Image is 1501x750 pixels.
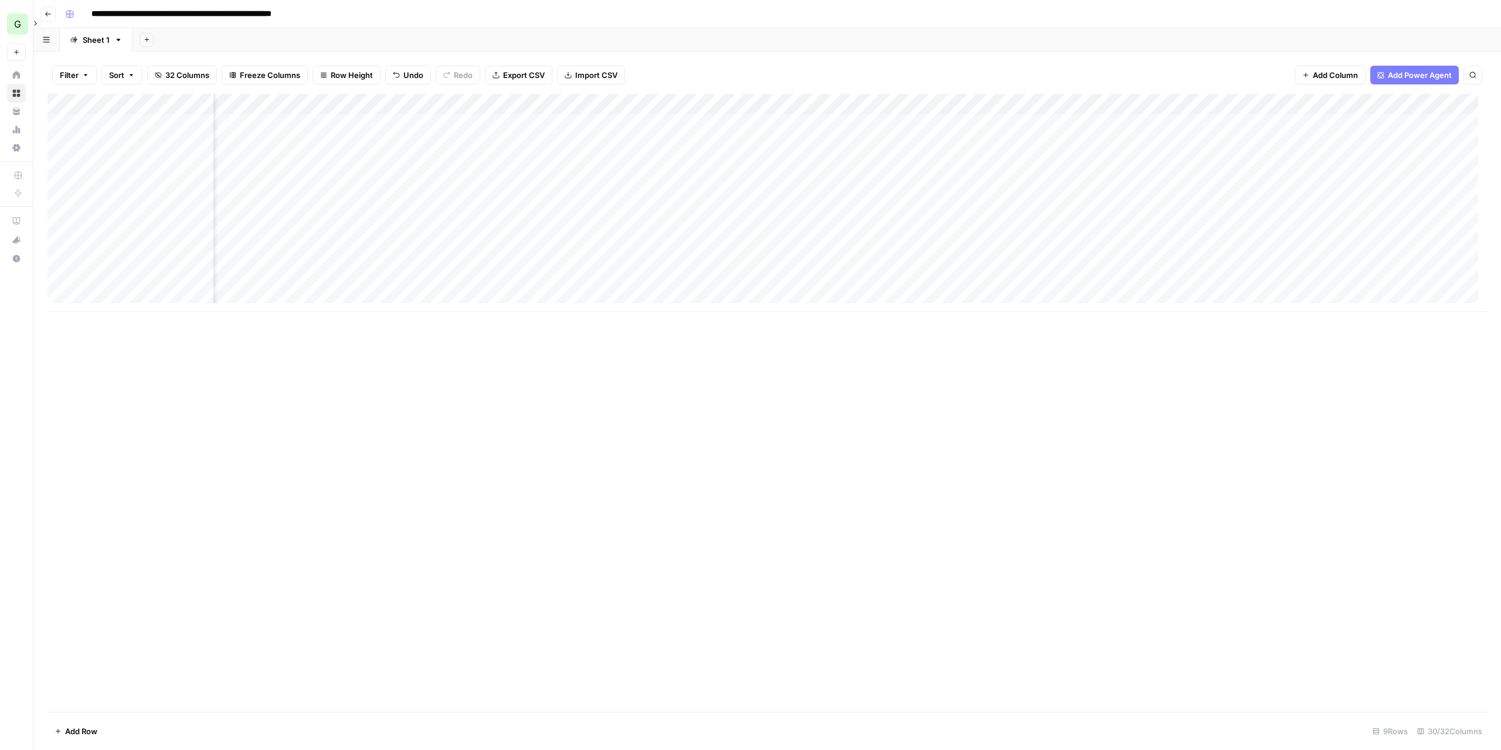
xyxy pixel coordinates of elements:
button: Redo [436,66,480,84]
button: Add Column [1295,66,1366,84]
a: Home [7,66,26,84]
a: Settings [7,138,26,157]
button: Add Row [47,722,104,741]
button: Help + Support [7,249,26,268]
span: Redo [454,69,473,81]
a: Sheet 1 [60,28,133,52]
button: Sort [101,66,142,84]
button: Export CSV [485,66,552,84]
button: Workspace: Growth 49 [7,9,26,39]
div: 30/32 Columns [1412,722,1487,741]
span: Import CSV [575,69,617,81]
span: Row Height [331,69,373,81]
a: Usage [7,120,26,139]
span: Filter [60,69,79,81]
span: Sort [109,69,124,81]
span: Add Power Agent [1388,69,1452,81]
span: Add Column [1313,69,1358,81]
div: What's new? [8,231,25,249]
div: 9 Rows [1368,722,1412,741]
span: 32 Columns [165,69,209,81]
span: Export CSV [503,69,545,81]
button: Import CSV [557,66,625,84]
a: Your Data [7,102,26,121]
button: Add Power Agent [1370,66,1459,84]
span: G [14,17,21,31]
button: Filter [52,66,97,84]
span: Freeze Columns [240,69,300,81]
button: Undo [385,66,431,84]
a: AirOps Academy [7,212,26,230]
button: Row Height [313,66,381,84]
button: 32 Columns [147,66,217,84]
a: Browse [7,84,26,103]
button: Freeze Columns [222,66,308,84]
div: Sheet 1 [83,34,110,46]
span: Add Row [65,725,97,737]
span: Undo [403,69,423,81]
button: What's new? [7,230,26,249]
